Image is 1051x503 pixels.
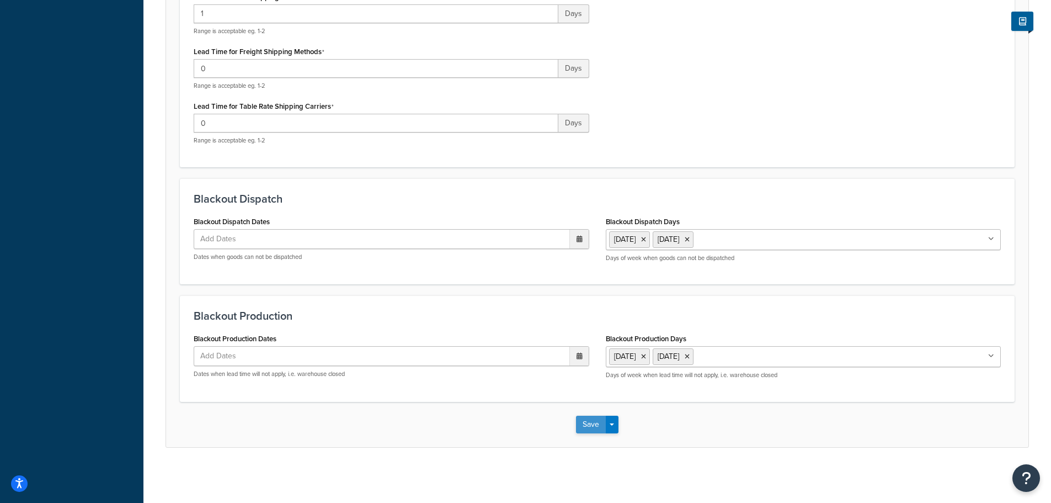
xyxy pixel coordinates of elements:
span: Days [558,4,589,23]
p: Range is acceptable eg. 1-2 [194,136,589,145]
h3: Blackout Dispatch [194,193,1001,205]
h3: Blackout Production [194,310,1001,322]
span: Days [558,59,589,78]
p: Days of week when lead time will not apply, i.e. warehouse closed [606,371,1001,379]
p: Days of week when goods can not be dispatched [606,254,1001,262]
label: Blackout Production Dates [194,335,276,343]
p: Dates when lead time will not apply, i.e. warehouse closed [194,370,589,378]
label: Blackout Dispatch Dates [194,218,270,226]
p: Dates when goods can not be dispatched [194,253,589,261]
label: Lead Time for Freight Shipping Methods [194,47,324,56]
button: Show Help Docs [1011,12,1033,31]
label: Lead Time for Table Rate Shipping Carriers [194,102,334,111]
span: Days [558,114,589,133]
p: Range is acceptable eg. 1-2 [194,82,589,90]
span: Add Dates [197,347,250,366]
p: Range is acceptable eg. 1-2 [194,27,589,35]
label: Blackout Production Days [606,335,686,343]
span: [DATE] [614,351,636,362]
button: Save [576,416,606,433]
label: Blackout Dispatch Days [606,218,680,226]
span: Add Dates [197,230,250,248]
span: [DATE] [614,234,636,245]
span: [DATE] [658,234,679,245]
span: [DATE] [658,351,679,362]
button: Open Resource Center [1012,464,1040,492]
